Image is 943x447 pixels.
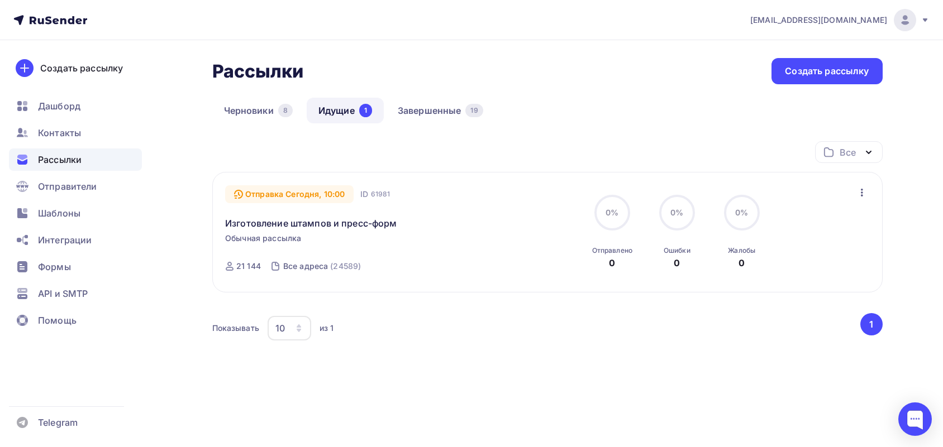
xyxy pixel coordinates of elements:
[225,217,397,230] a: Изготовление штампов и пресс-форм
[606,208,618,217] span: 0%
[9,95,142,117] a: Дашборд
[282,257,362,275] a: Все адреса (24589)
[750,15,887,26] span: [EMAIL_ADDRESS][DOMAIN_NAME]
[38,153,82,166] span: Рассылки
[860,313,883,335] button: Go to page 1
[9,148,142,171] a: Рассылки
[739,256,745,270] div: 0
[360,189,368,200] span: ID
[267,315,312,341] button: 10
[320,323,334,334] div: из 1
[359,104,372,117] div: 1
[9,256,142,278] a: Формы
[371,189,390,200] span: 61981
[225,185,354,203] div: Отправка Сегодня, 10:00
[735,208,748,217] span: 0%
[858,313,883,335] ul: Pagination
[236,261,261,272] div: 21 144
[465,104,483,117] div: 19
[330,261,361,272] div: (24589)
[38,126,81,140] span: Контакты
[674,256,680,270] div: 0
[307,98,384,123] a: Идущие1
[728,246,755,255] div: Жалобы
[275,321,285,335] div: 10
[212,98,304,123] a: Черновики8
[840,146,855,159] div: Все
[38,287,88,300] span: API и SMTP
[592,246,632,255] div: Отправлено
[38,180,97,193] span: Отправители
[225,233,301,244] span: Обычная рассылка
[386,98,495,123] a: Завершенные19
[38,260,71,273] span: Формы
[38,314,77,327] span: Помощь
[815,141,883,163] button: Все
[212,323,259,334] div: Показывать
[212,60,304,83] h2: Рассылки
[38,416,78,429] span: Telegram
[38,206,80,220] span: Шаблоны
[664,246,690,255] div: Ошибки
[38,99,80,113] span: Дашборд
[670,208,683,217] span: 0%
[9,202,142,224] a: Шаблоны
[609,256,615,270] div: 0
[785,65,869,78] div: Создать рассылку
[283,261,328,272] div: Все адреса
[38,233,92,247] span: Интеграции
[9,122,142,144] a: Контакты
[278,104,293,117] div: 8
[750,9,930,31] a: [EMAIL_ADDRESS][DOMAIN_NAME]
[40,61,123,75] div: Создать рассылку
[9,175,142,198] a: Отправители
